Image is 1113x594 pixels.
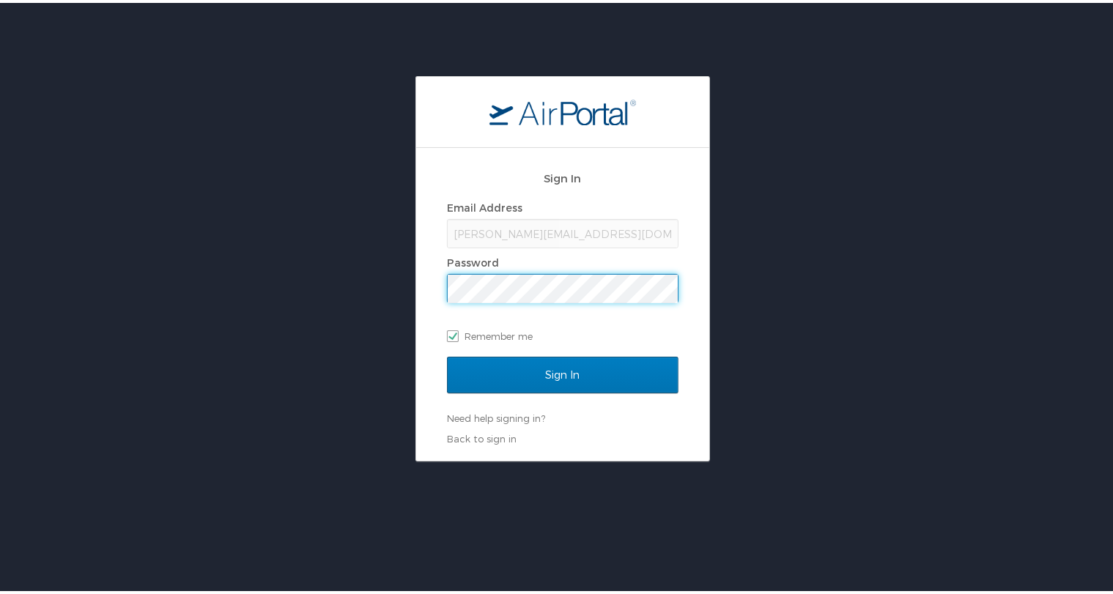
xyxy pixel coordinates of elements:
[489,96,636,122] img: logo
[447,354,678,390] input: Sign In
[447,253,499,266] label: Password
[447,322,678,344] label: Remember me
[447,430,517,442] a: Back to sign in
[447,409,545,421] a: Need help signing in?
[447,167,678,184] h2: Sign In
[447,198,522,211] label: Email Address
